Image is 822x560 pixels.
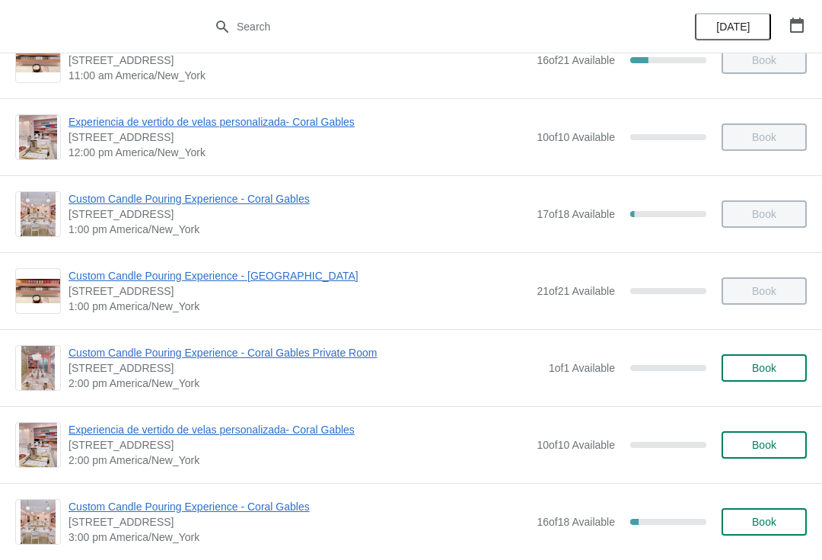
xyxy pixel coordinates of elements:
[68,222,529,237] span: 1:00 pm America/New_York
[716,21,750,33] span: [DATE]
[537,285,615,297] span: 21 of 21 Available
[537,131,615,143] span: 10 of 10 Available
[68,145,529,160] span: 12:00 pm America/New_York
[68,376,541,391] span: 2:00 pm America/New_York
[19,423,57,467] img: Experiencia de vertido de velas personalizada- Coral Gables | 154 Giralda Avenue, Coral Gables, F...
[68,191,529,206] span: Custom Candle Pouring Experience - Coral Gables
[16,48,60,73] img: Custom Candle Pouring Experience - Fort Lauderdale | 914 East Las Olas Boulevard, Fort Lauderdale...
[68,53,529,68] span: [STREET_ADDRESS]
[537,516,615,528] span: 16 of 18 Available
[68,453,529,468] span: 2:00 pm America/New_York
[537,54,615,66] span: 16 of 21 Available
[68,437,529,453] span: [STREET_ADDRESS]
[549,362,615,374] span: 1 of 1 Available
[16,279,60,304] img: Custom Candle Pouring Experience - Fort Lauderdale | 914 East Las Olas Boulevard, Fort Lauderdale...
[68,422,529,437] span: Experiencia de vertido de velas personalizada- Coral Gables
[68,130,529,145] span: [STREET_ADDRESS]
[236,13,616,40] input: Search
[722,508,807,536] button: Book
[68,299,529,314] span: 1:00 pm America/New_York
[68,114,529,130] span: Experiencia de vertido de velas personalizada- Coral Gables
[537,208,615,220] span: 17 of 18 Available
[68,360,541,376] span: [STREET_ADDRESS]
[722,354,807,382] button: Book
[722,431,807,459] button: Book
[21,192,56,236] img: Custom Candle Pouring Experience - Coral Gables | 154 Giralda Avenue, Coral Gables, FL, USA | 1:0...
[19,115,57,159] img: Experiencia de vertido de velas personalizada- Coral Gables | 154 Giralda Avenue, Coral Gables, F...
[68,283,529,299] span: [STREET_ADDRESS]
[752,362,776,374] span: Book
[752,516,776,528] span: Book
[68,68,529,83] span: 11:00 am America/New_York
[68,268,529,283] span: Custom Candle Pouring Experience - [GEOGRAPHIC_DATA]
[21,500,56,544] img: Custom Candle Pouring Experience - Coral Gables | 154 Giralda Avenue, Coral Gables, FL, USA | 3:0...
[21,346,55,390] img: Custom Candle Pouring Experience - Coral Gables Private Room | 154 Giralda Avenue, Coral Gables, ...
[68,206,529,222] span: [STREET_ADDRESS]
[68,345,541,360] span: Custom Candle Pouring Experience - Coral Gables Private Room
[752,439,776,451] span: Book
[68,499,529,514] span: Custom Candle Pouring Experience - Coral Gables
[68,530,529,545] span: 3:00 pm America/New_York
[68,514,529,530] span: [STREET_ADDRESS]
[537,439,615,451] span: 10 of 10 Available
[695,13,771,40] button: [DATE]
